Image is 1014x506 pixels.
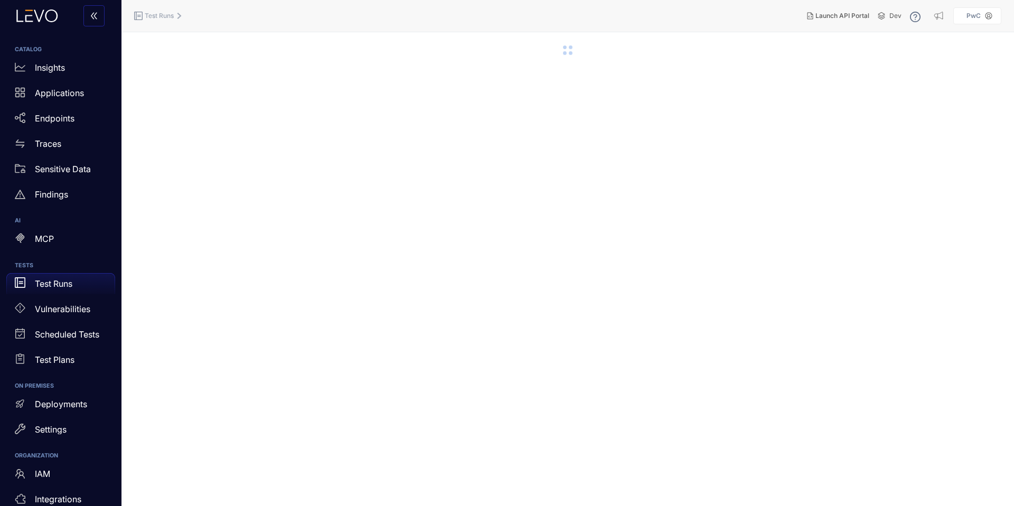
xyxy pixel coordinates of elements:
a: MCP [6,229,115,254]
a: Insights [6,57,115,82]
a: Findings [6,184,115,209]
a: Deployments [6,393,115,419]
a: Settings [6,419,115,444]
h6: AI [15,218,107,224]
p: Applications [35,88,84,98]
span: warning [15,189,25,200]
p: Integrations [35,494,81,504]
a: Sensitive Data [6,158,115,184]
span: team [15,468,25,479]
p: PwC [966,12,981,20]
span: swap [15,138,25,149]
a: Vulnerabilities [6,298,115,324]
p: IAM [35,469,50,479]
p: Traces [35,139,61,148]
p: Test Plans [35,355,74,364]
p: Scheduled Tests [35,330,99,339]
a: IAM [6,464,115,489]
p: Vulnerabilities [35,304,90,314]
a: Test Runs [6,273,115,298]
p: Settings [35,425,67,434]
p: Sensitive Data [35,164,91,174]
p: Test Runs [35,279,72,288]
p: Endpoints [35,114,74,123]
span: Launch API Portal [815,12,869,20]
a: Applications [6,82,115,108]
p: MCP [35,234,54,243]
h6: TESTS [15,263,107,269]
h6: CATALOG [15,46,107,53]
p: Findings [35,190,68,199]
a: Test Plans [6,349,115,374]
span: Dev [889,12,902,20]
a: Traces [6,133,115,158]
a: Endpoints [6,108,115,133]
h6: ORGANIZATION [15,453,107,459]
p: Insights [35,63,65,72]
h6: ON PREMISES [15,383,107,389]
button: Launch API Portal [799,7,878,24]
span: double-left [90,12,98,21]
p: Deployments [35,399,87,409]
a: Scheduled Tests [6,324,115,349]
span: Test Runs [145,12,174,20]
button: double-left [83,5,105,26]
